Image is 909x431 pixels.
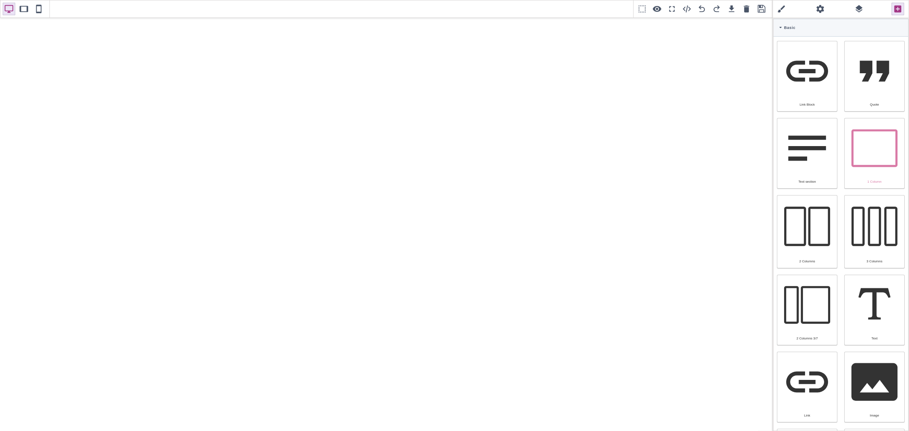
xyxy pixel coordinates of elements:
[651,3,664,15] span: Preview
[844,275,905,345] div: Text
[773,19,908,37] div: Basic
[814,3,827,15] span: Settings
[844,352,905,422] div: Image
[844,195,905,268] div: 3 Columns
[892,3,904,15] span: Open Blocks
[636,3,649,15] span: View components
[777,195,837,268] div: 2 Columns
[777,275,837,345] div: 2 Columns 3/7
[777,118,837,189] div: Text section
[844,41,905,112] div: Quote
[777,352,837,422] div: Link
[755,3,768,15] span: Save & Close
[777,41,837,112] div: Link Block
[844,118,905,189] div: 1 Column
[666,3,678,15] span: Fullscreen
[681,3,693,15] span: View code
[775,3,788,15] span: Open Style Manager
[853,3,866,15] span: Open Layer Manager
